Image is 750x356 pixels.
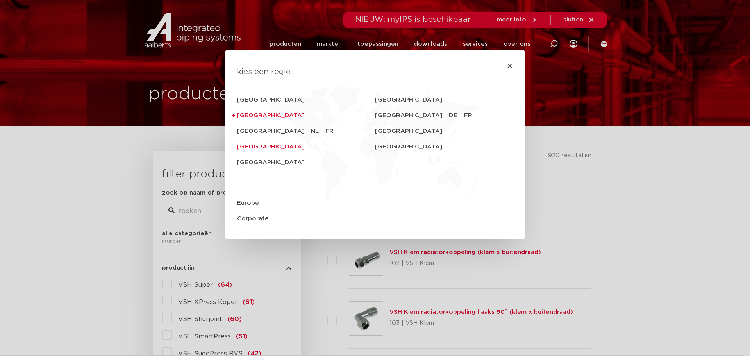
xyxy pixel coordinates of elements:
a: Corporate [237,211,513,227]
h4: kies een regio [237,66,513,78]
a: [GEOGRAPHIC_DATA] [375,123,513,139]
nav: Menu [237,92,513,227]
a: [GEOGRAPHIC_DATA] [375,139,513,155]
a: FR [325,127,334,136]
ul: [GEOGRAPHIC_DATA] [311,123,334,139]
a: [GEOGRAPHIC_DATA] [237,123,311,139]
a: [GEOGRAPHIC_DATA] [237,139,375,155]
a: [GEOGRAPHIC_DATA] [237,108,375,123]
a: DE [449,111,461,120]
a: [GEOGRAPHIC_DATA] [237,92,375,108]
a: FR [464,111,475,120]
a: Europe [237,195,513,211]
a: [GEOGRAPHIC_DATA] [237,155,375,170]
a: Close [507,63,513,69]
a: [GEOGRAPHIC_DATA] [375,92,513,108]
a: [GEOGRAPHIC_DATA] [375,108,449,123]
a: NL [311,127,322,136]
ul: [GEOGRAPHIC_DATA] [449,108,479,123]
